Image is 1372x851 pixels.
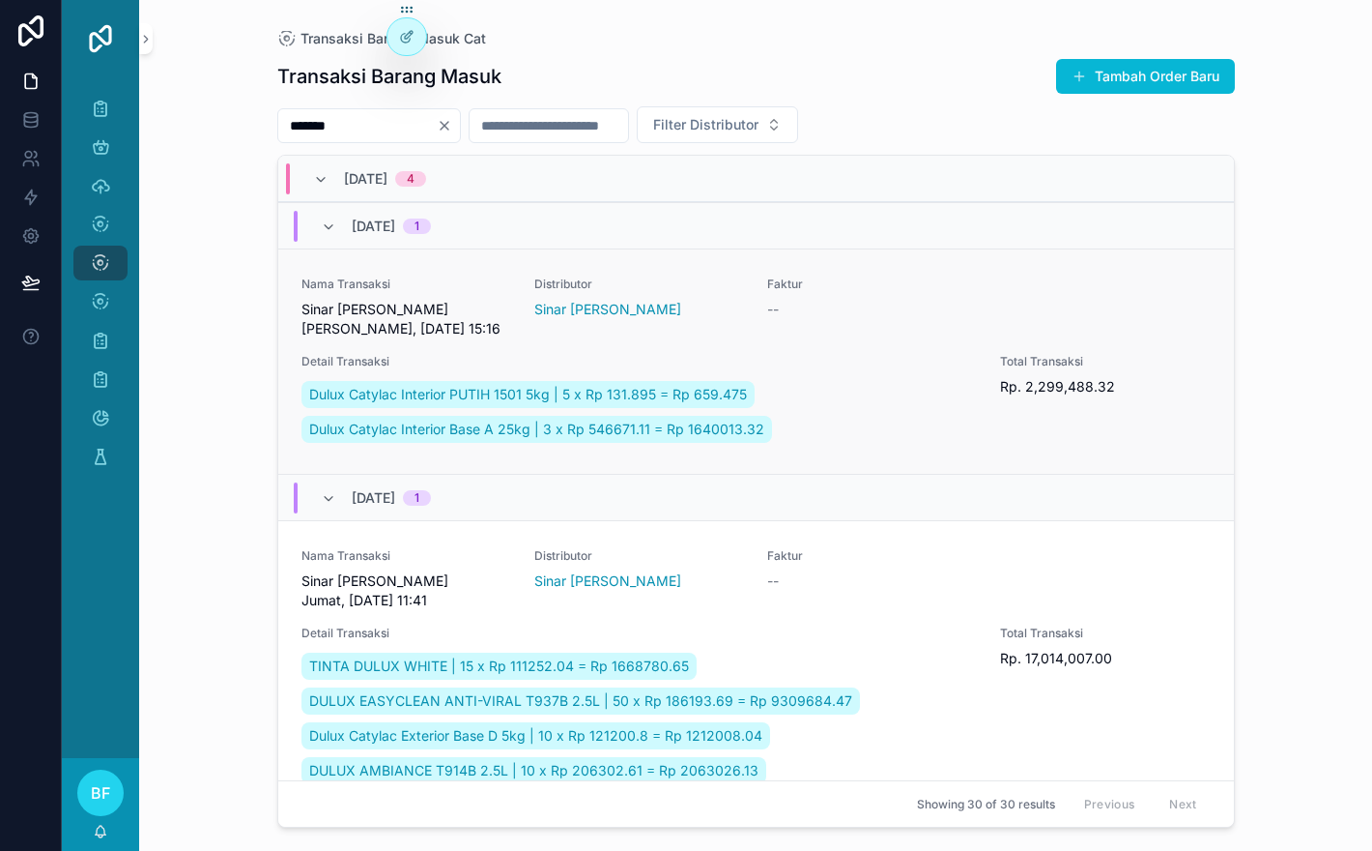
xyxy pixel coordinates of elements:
div: 4 [407,171,414,187]
span: DULUX EASYCLEAN ANTI-VIRAL T937B 2.5L | 50 x Rp 186193.69 = Rp 9309684.47 [309,691,852,711]
span: Sinar [PERSON_NAME] [PERSON_NAME], [DATE] 15:16 [301,300,511,338]
a: Nama TransaksiSinar [PERSON_NAME] Jumat, [DATE] 11:41DistributorSinar [PERSON_NAME]Faktur--Detail... [278,520,1234,850]
a: Dulux Catylac Interior PUTIH 1501 5kg | 5 x Rp 131.895 = Rp 659.475 [301,381,755,408]
img: App logo [85,23,116,54]
button: Select Button [637,106,798,143]
button: Tambah Order Baru [1056,59,1235,94]
a: DULUX AMBIANCE T914B 2.5L | 10 x Rp 206302.61 = Rp 2063026.13 [301,757,766,784]
span: Detail Transaksi [301,354,978,369]
a: DULUX EASYCLEAN ANTI-VIRAL T937B 2.5L | 50 x Rp 186193.69 = Rp 9309684.47 [301,688,860,715]
span: [DATE] [344,169,387,189]
a: Sinar [PERSON_NAME] [534,572,681,591]
span: Distributor [534,548,744,564]
a: Transaksi Barang Masuk Cat [277,29,486,48]
span: Distributor [534,277,744,292]
a: Dulux Catylac Interior Base A 25kg | 3 x Rp 546671.11 = Rp 1640013.32 [301,416,772,443]
a: TINTA DULUX WHITE | 15 x Rp 111252.04 = Rp 1668780.65 [301,653,697,680]
span: Faktur [767,548,977,564]
h1: Transaksi Barang Masuk [277,63,501,90]
span: Nama Transaksi [301,548,511,564]
span: Transaksi Barang Masuk Cat [300,29,486,48]
span: Total Transaksi [1000,626,1210,641]
div: scrollable content [62,77,139,499]
span: Total Transaksi [1000,354,1210,369]
span: Showing 30 of 30 results [917,797,1055,812]
span: Sinar [PERSON_NAME] Jumat, [DATE] 11:41 [301,572,511,610]
span: Rp. 2,299,488.32 [1000,377,1210,396]
span: BF [91,781,110,805]
a: Sinar [PERSON_NAME] [534,300,681,319]
span: DULUX AMBIANCE T914B 2.5L | 10 x Rp 206302.61 = Rp 2063026.13 [309,761,758,780]
span: -- [767,572,779,591]
span: TINTA DULUX WHITE | 15 x Rp 111252.04 = Rp 1668780.65 [309,657,689,676]
span: Filter Distributor [653,115,758,134]
button: Clear [437,118,460,133]
span: Dulux Catylac Exterior Base D 5kg | 10 x Rp 121200.8 = Rp 1212008.04 [309,726,762,746]
span: [DATE] [352,488,395,508]
span: Detail Transaksi [301,626,978,641]
a: Dulux Catylac Exterior Base D 5kg | 10 x Rp 121200.8 = Rp 1212008.04 [301,722,770,749]
span: -- [767,300,779,319]
div: 1 [414,490,419,506]
div: 1 [414,219,419,234]
span: Dulux Catylac Interior Base A 25kg | 3 x Rp 546671.11 = Rp 1640013.32 [309,420,764,439]
span: Dulux Catylac Interior PUTIH 1501 5kg | 5 x Rp 131.895 = Rp 659.475 [309,385,747,404]
span: [DATE] [352,217,395,236]
span: Rp. 17,014,007.00 [1000,649,1210,668]
a: Nama TransaksiSinar [PERSON_NAME] [PERSON_NAME], [DATE] 15:16DistributorSinar [PERSON_NAME]Faktur... [278,249,1234,474]
span: Nama Transaksi [301,277,511,292]
span: Faktur [767,277,977,292]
